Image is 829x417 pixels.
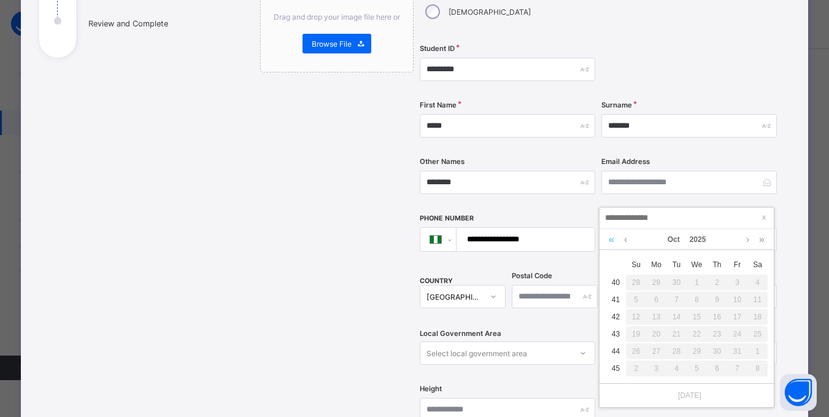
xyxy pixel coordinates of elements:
[727,343,747,360] td: October 31, 2025
[747,259,768,270] span: Sa
[727,255,747,274] th: Fri
[666,360,687,376] div: 4
[687,292,707,308] div: 8
[747,343,768,359] div: 1
[666,325,687,343] td: October 21, 2025
[626,274,646,291] td: September 28, 2025
[743,229,752,250] a: Next month (PageDown)
[420,384,442,393] label: Height
[646,343,666,359] div: 27
[747,292,768,308] div: 11
[420,214,474,222] label: Phone Number
[707,255,727,274] th: Thu
[666,274,687,291] td: September 30, 2025
[666,360,687,377] td: November 4, 2025
[666,291,687,308] td: October 7, 2025
[687,326,707,342] div: 22
[756,229,768,250] a: Next year (Control + right)
[727,325,747,343] td: October 24, 2025
[727,360,747,376] div: 7
[420,277,453,285] span: COUNTRY
[626,343,646,360] td: October 26, 2025
[646,326,666,342] div: 20
[666,275,687,290] div: 30
[626,275,646,290] div: 28
[420,44,455,53] label: Student ID
[426,341,527,365] div: Select local government area
[687,291,707,308] td: October 8, 2025
[663,229,685,250] a: Oct
[626,255,646,274] th: Sun
[687,325,707,343] td: October 22, 2025
[747,360,768,376] div: 8
[707,308,727,325] td: October 16, 2025
[512,271,552,280] label: Postal Code
[666,259,687,270] span: Tu
[707,343,727,359] div: 30
[672,390,701,401] a: [DATE]
[666,292,687,308] div: 7
[626,325,646,343] td: October 19, 2025
[666,343,687,360] td: October 28, 2025
[626,360,646,377] td: November 2, 2025
[666,309,687,325] div: 14
[606,291,626,308] td: 41
[687,360,707,376] div: 5
[606,360,626,377] td: 45
[687,309,707,325] div: 15
[747,308,768,325] td: October 18, 2025
[646,255,666,274] th: Mon
[606,308,626,325] td: 42
[420,329,501,338] span: Local Government Area
[727,360,747,377] td: November 7, 2025
[747,255,768,274] th: Sat
[666,326,687,342] div: 21
[687,275,707,290] div: 1
[626,291,646,308] td: October 5, 2025
[707,275,727,290] div: 2
[646,325,666,343] td: October 20, 2025
[707,326,727,342] div: 23
[747,291,768,308] td: October 11, 2025
[606,229,617,250] a: Last year (Control + left)
[707,274,727,291] td: October 2, 2025
[606,343,626,360] td: 44
[420,101,457,109] label: First Name
[626,343,646,359] div: 26
[606,274,626,291] td: 40
[747,326,768,342] div: 25
[646,360,666,376] div: 3
[747,275,768,290] div: 4
[747,360,768,377] td: November 8, 2025
[727,275,747,290] div: 3
[449,7,531,17] label: [DEMOGRAPHIC_DATA]
[707,325,727,343] td: October 23, 2025
[707,291,727,308] td: October 9, 2025
[685,229,711,250] a: 2025
[666,308,687,325] td: October 14, 2025
[727,309,747,325] div: 17
[626,360,646,376] div: 2
[747,325,768,343] td: October 25, 2025
[621,229,630,250] a: Previous month (PageUp)
[687,255,707,274] th: Wed
[274,12,400,21] span: Drag and drop your image file here or
[747,343,768,360] td: November 1, 2025
[727,291,747,308] td: October 10, 2025
[601,101,632,109] label: Surname
[687,274,707,291] td: October 1, 2025
[687,259,707,270] span: We
[312,39,352,49] span: Browse File
[646,309,666,325] div: 13
[666,255,687,274] th: Tue
[426,292,483,302] div: [GEOGRAPHIC_DATA]
[687,343,707,359] div: 29
[646,259,666,270] span: Mo
[707,259,727,270] span: Th
[626,309,646,325] div: 12
[646,308,666,325] td: October 13, 2025
[747,274,768,291] td: October 4, 2025
[646,275,666,290] div: 29
[707,360,727,376] div: 6
[727,308,747,325] td: October 17, 2025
